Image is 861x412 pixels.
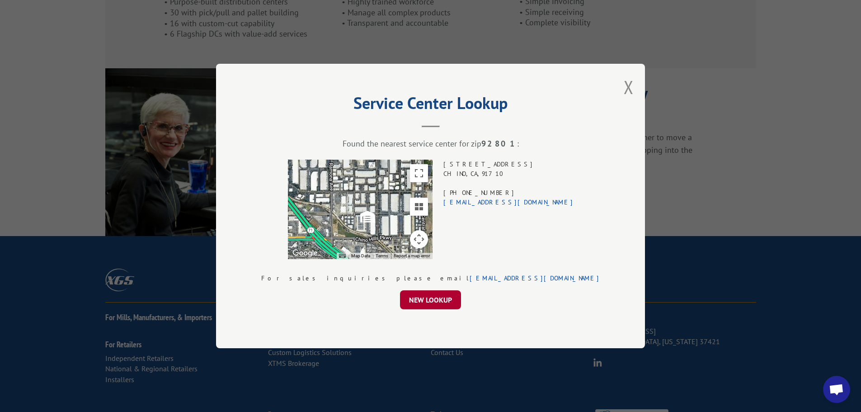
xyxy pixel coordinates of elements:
[339,253,345,259] button: Keyboard shortcuts
[400,290,461,309] button: NEW LOOKUP
[410,198,428,216] button: Tilt map
[351,253,370,259] button: Map Data
[290,247,320,259] img: Google
[470,274,600,282] a: [EMAIL_ADDRESS][DOMAIN_NAME]
[261,138,600,149] div: Found the nearest service center for zip :
[261,274,600,283] div: For sales inquiries please email
[481,138,517,149] strong: 92801
[410,164,428,182] button: Toggle fullscreen view
[290,247,320,259] a: Open this area in Google Maps (opens a new window)
[360,209,374,224] img: svg%3E
[376,253,388,258] a: Terms (opens in new tab)
[624,75,634,99] button: Close modal
[394,253,430,258] a: Report a map error
[261,97,600,114] h2: Service Center Lookup
[410,230,428,248] button: Map camera controls
[443,198,574,206] a: [EMAIL_ADDRESS][DOMAIN_NAME]
[823,376,850,403] a: Open chat
[443,160,574,259] div: [STREET_ADDRESS] CHINO , CA , 91710 [PHONE_NUMBER]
